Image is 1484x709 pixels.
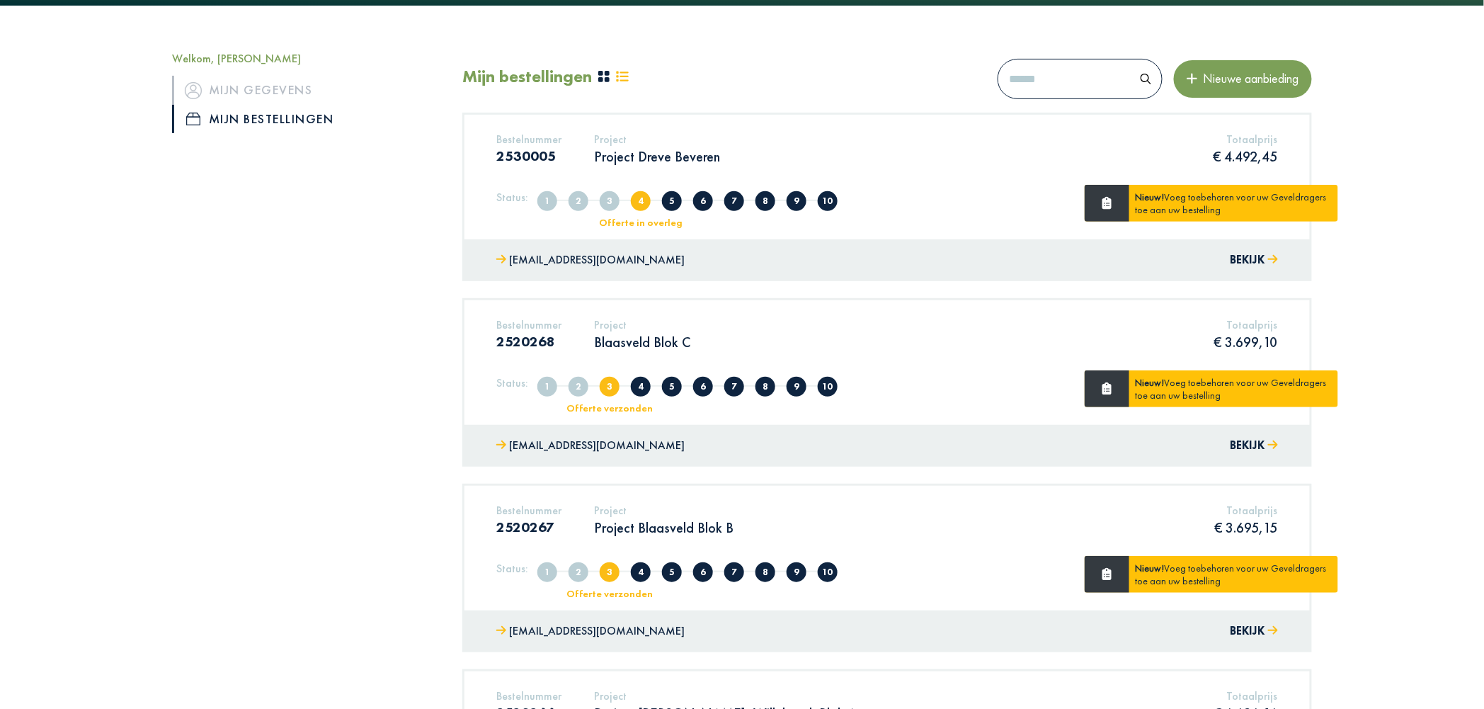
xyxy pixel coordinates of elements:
[172,51,301,66] font: Welkom, [PERSON_NAME]
[724,191,744,211] span: In productie
[731,566,737,578] font: 7
[1227,317,1278,332] font: Totaalprijs
[496,190,528,205] font: Status:
[700,195,706,207] font: 6
[818,377,838,397] span: Geleverd/afgehaald
[600,562,620,582] span: Offerte verzonden
[693,191,713,211] span: Offerte goedgekeurd
[823,195,833,207] font: 10
[600,377,620,397] span: Offerte verzonden
[763,380,768,392] font: 8
[594,688,627,703] font: Project
[662,191,682,211] span: Offerte afgekeurd
[576,195,581,207] font: 2
[569,191,588,211] span: Volledig
[1204,70,1299,86] font: Nieuwe aanbieding
[569,377,588,397] span: Volledig
[537,191,557,211] span: Aangemaakt
[662,377,682,397] span: Offerte afgekeurd
[496,436,685,456] a: [EMAIL_ADDRESS][DOMAIN_NAME]
[509,623,685,638] font: [EMAIL_ADDRESS][DOMAIN_NAME]
[600,191,620,211] span: Offerte verzonden
[787,377,806,397] span: Klaar voor levering/afhaling
[755,562,775,582] span: In nabehandeling
[1215,518,1278,537] font: € 3.695,15
[700,380,706,392] font: 6
[763,566,768,578] font: 8
[1174,60,1312,97] button: Nieuwe aanbieding
[496,132,561,147] font: Bestelnummer
[594,333,690,351] font: Blaasveld Blok C
[496,518,554,536] font: 2520267
[569,562,588,582] span: Volledig
[631,377,651,397] span: Offerte in overleg
[794,380,799,392] font: 9
[731,195,737,207] font: 7
[818,562,838,582] span: Geleverd/afgehaald
[594,147,720,166] font: Project Dreve Beveren
[607,566,612,578] font: 3
[1231,436,1278,456] button: Bekijk
[496,688,561,703] font: Bestelnummer
[1141,74,1151,84] img: search.svg
[496,317,561,332] font: Bestelnummer
[185,82,202,99] img: icon
[172,76,441,104] a: iconMijn gegevens
[787,191,806,211] span: Klaar voor levering/afhaling
[599,216,683,229] font: Offerte in overleg
[693,562,713,582] span: Offerte goedgekeurd
[496,561,528,576] font: Status:
[1231,250,1278,271] button: Bekijk
[755,191,775,211] span: In nabehandeling
[566,402,653,414] font: Offerte verzonden
[537,562,557,582] span: Aangemaakt
[693,377,713,397] span: Offerte goedgekeurd
[669,566,675,578] font: 5
[1214,333,1278,351] font: € 3.699,10
[1231,438,1265,453] font: Bekijk
[638,195,644,207] font: 4
[669,380,675,392] font: 5
[209,110,334,127] font: Mijn bestellingen
[1135,562,1327,587] font: Voeg toebehoren voor uw Geveldragers toe aan uw bestelling
[496,375,528,390] font: Status:
[700,566,706,578] font: 6
[209,81,313,98] font: Mijn gegevens
[594,518,734,537] font: Project Blaasveld Blok B
[1227,503,1278,518] font: Totaalprijs
[662,562,682,582] span: Offerte afgekeurd
[787,562,806,582] span: Klaar voor levering/afhaling
[1135,562,1164,574] font: Nieuw!
[823,566,833,578] font: 10
[755,377,775,397] span: In nabehandeling
[496,332,555,351] font: 2520268
[509,252,685,267] font: [EMAIL_ADDRESS][DOMAIN_NAME]
[607,195,612,207] font: 3
[724,562,744,582] span: In productie
[1135,191,1327,216] font: Voeg toebehoren voor uw Geveldragers toe aan uw bestelling
[1135,376,1164,389] font: Nieuw!
[462,65,592,87] font: Mijn bestellingen
[576,566,581,578] font: 2
[509,438,685,453] font: [EMAIL_ADDRESS][DOMAIN_NAME]
[794,566,799,578] font: 9
[724,377,744,397] span: In productie
[669,195,675,207] font: 5
[1135,191,1164,203] font: Nieuw!
[638,566,644,578] font: 4
[594,503,627,518] font: Project
[823,380,833,392] font: 10
[607,380,612,392] font: 3
[763,195,768,207] font: 8
[186,113,200,125] img: icon
[594,317,627,332] font: Project
[1231,621,1278,642] button: Bekijk
[172,105,441,133] a: iconMijn bestellingen
[544,566,550,578] font: 1
[544,380,550,392] font: 1
[631,562,651,582] span: Offerte in overleg
[537,377,557,397] span: Aangemaakt
[496,621,685,642] a: [EMAIL_ADDRESS][DOMAIN_NAME]
[544,195,550,207] font: 1
[1227,688,1278,703] font: Totaalprijs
